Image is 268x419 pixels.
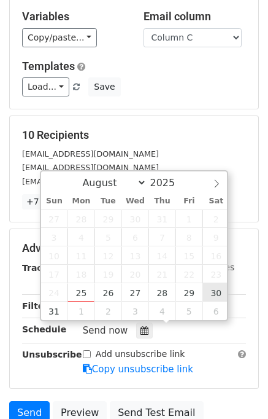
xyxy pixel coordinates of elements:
[22,163,159,172] small: [EMAIL_ADDRESS][DOMAIN_NAME]
[202,265,229,283] span: August 23, 2025
[67,209,94,228] span: July 28, 2025
[148,197,175,205] span: Thu
[41,302,68,320] span: August 31, 2025
[175,228,202,246] span: August 8, 2025
[41,197,68,205] span: Sun
[202,228,229,246] span: August 9, 2025
[148,209,175,228] span: July 31, 2025
[148,283,175,302] span: August 28, 2025
[67,228,94,246] span: August 4, 2025
[67,197,94,205] span: Mon
[94,302,121,320] span: September 2, 2025
[175,302,202,320] span: September 5, 2025
[41,209,68,228] span: July 27, 2025
[148,228,175,246] span: August 7, 2025
[67,246,94,265] span: August 11, 2025
[175,265,202,283] span: August 22, 2025
[121,265,148,283] span: August 20, 2025
[94,265,121,283] span: August 19, 2025
[41,283,68,302] span: August 24, 2025
[175,197,202,205] span: Fri
[22,128,246,142] h5: 10 Recipients
[94,283,121,302] span: August 26, 2025
[202,197,229,205] span: Sat
[175,246,202,265] span: August 15, 2025
[88,77,120,96] button: Save
[22,324,66,334] strong: Schedule
[83,325,128,336] span: Send now
[202,209,229,228] span: August 2, 2025
[148,302,175,320] span: September 4, 2025
[83,364,193,375] a: Copy unsubscribe link
[22,28,97,47] a: Copy/paste...
[202,246,229,265] span: August 16, 2025
[67,283,94,302] span: August 25, 2025
[22,10,125,23] h5: Variables
[94,197,121,205] span: Tue
[22,149,159,159] small: [EMAIL_ADDRESS][DOMAIN_NAME]
[22,194,68,209] a: +7 more
[67,302,94,320] span: September 1, 2025
[121,302,148,320] span: September 3, 2025
[121,283,148,302] span: August 27, 2025
[22,177,159,186] small: [EMAIL_ADDRESS][DOMAIN_NAME]
[22,301,53,311] strong: Filters
[121,228,148,246] span: August 6, 2025
[121,209,148,228] span: July 30, 2025
[41,228,68,246] span: August 3, 2025
[94,228,121,246] span: August 5, 2025
[22,77,69,96] a: Load...
[202,302,229,320] span: September 6, 2025
[175,209,202,228] span: August 1, 2025
[121,197,148,205] span: Wed
[207,360,268,419] iframe: Chat Widget
[22,60,75,72] a: Templates
[121,246,148,265] span: August 13, 2025
[41,246,68,265] span: August 10, 2025
[41,265,68,283] span: August 17, 2025
[94,246,121,265] span: August 12, 2025
[22,263,63,273] strong: Tracking
[96,348,185,361] label: Add unsubscribe link
[144,10,247,23] h5: Email column
[22,350,82,359] strong: Unsubscribe
[22,241,246,255] h5: Advanced
[175,283,202,302] span: August 29, 2025
[94,209,121,228] span: July 29, 2025
[202,283,229,302] span: August 30, 2025
[148,265,175,283] span: August 21, 2025
[67,265,94,283] span: August 18, 2025
[148,246,175,265] span: August 14, 2025
[147,177,191,189] input: Year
